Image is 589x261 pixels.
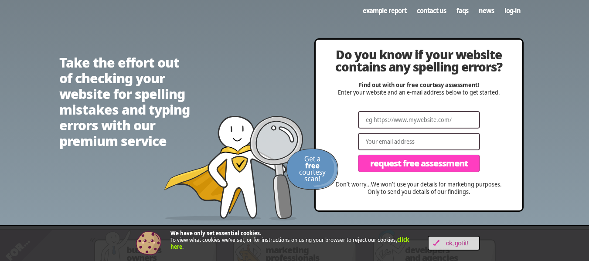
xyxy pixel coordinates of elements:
p: Enter your website and an e-mail address below to get started. [333,81,505,96]
img: website spellchecker scans your website looking for spelling mistakes [164,116,303,220]
img: Get a FREE courtesy scan! [286,149,338,190]
input: Your email address [358,133,480,150]
a: FAQs [451,2,473,19]
button: Request Free Assessment [358,155,480,172]
strong: Find out with our free courtesy assessment! [359,81,479,89]
input: eg https://www.mywebsite.com/ [358,111,480,129]
a: Contact us [412,2,451,19]
a: Example Report [357,2,412,19]
a: News [473,2,499,19]
img: Cookie [136,230,162,256]
span: OK, Got it! [439,240,475,247]
h2: Do you know if your website contains any spelling errors? [333,48,505,73]
strong: We have only set essential cookies. [170,229,262,237]
a: click here [170,236,409,251]
a: Log-in [499,2,526,19]
span: Request Free Assessment [370,159,468,168]
p: Don’t worry…We won’t use your details for marketing purposes. Only to send you details of our fin... [333,181,505,196]
p: To view what cookies we’ve set, or for instructions on using your browser to reject our cookies, . [170,230,415,251]
a: OK, Got it! [428,236,480,251]
h1: Take the effort out of checking your website for spelling mistakes and typing errors with our pre... [59,55,190,149]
